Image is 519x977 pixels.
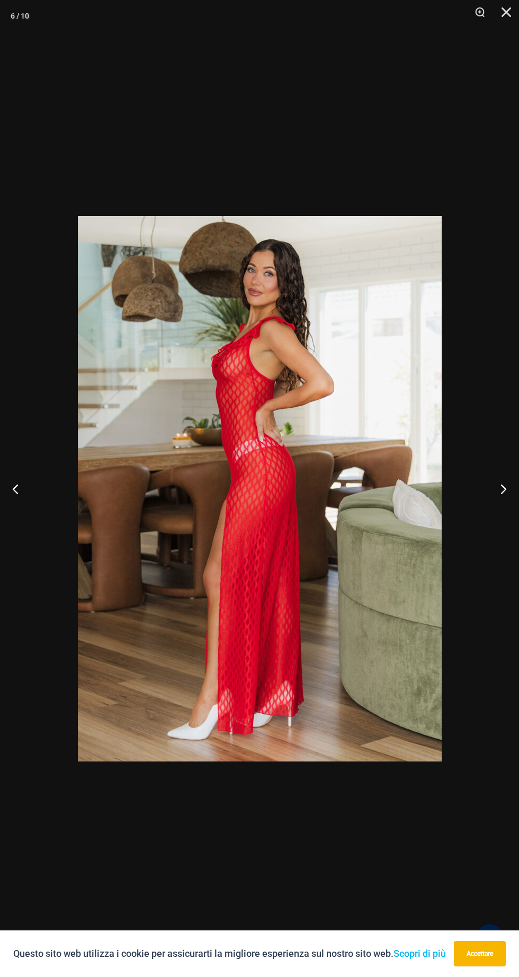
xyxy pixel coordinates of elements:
[467,950,493,957] font: Accettare
[393,948,446,959] a: Scopri di più
[479,462,519,515] button: Prossimo
[11,8,29,24] div: 6 / 10
[13,948,393,959] font: Questo sito web utilizza i cookie per assicurarti la migliore esperienza sul nostro sito web.
[78,216,442,761] img: A volte il vestito rosso 587 03
[454,941,506,966] button: Accettare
